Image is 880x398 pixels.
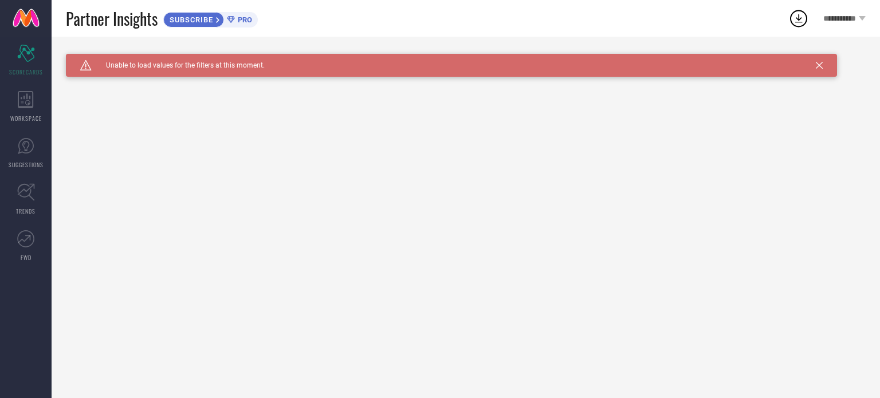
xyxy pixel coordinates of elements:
[164,15,216,24] span: SUBSCRIBE
[92,61,265,69] span: Unable to load values for the filters at this moment.
[9,68,43,76] span: SCORECARDS
[66,54,866,63] div: Unable to load filters at this moment. Please try later.
[9,160,44,169] span: SUGGESTIONS
[21,253,32,262] span: FWD
[235,15,252,24] span: PRO
[16,207,36,215] span: TRENDS
[10,114,42,123] span: WORKSPACE
[163,9,258,27] a: SUBSCRIBEPRO
[788,8,809,29] div: Open download list
[66,7,158,30] span: Partner Insights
